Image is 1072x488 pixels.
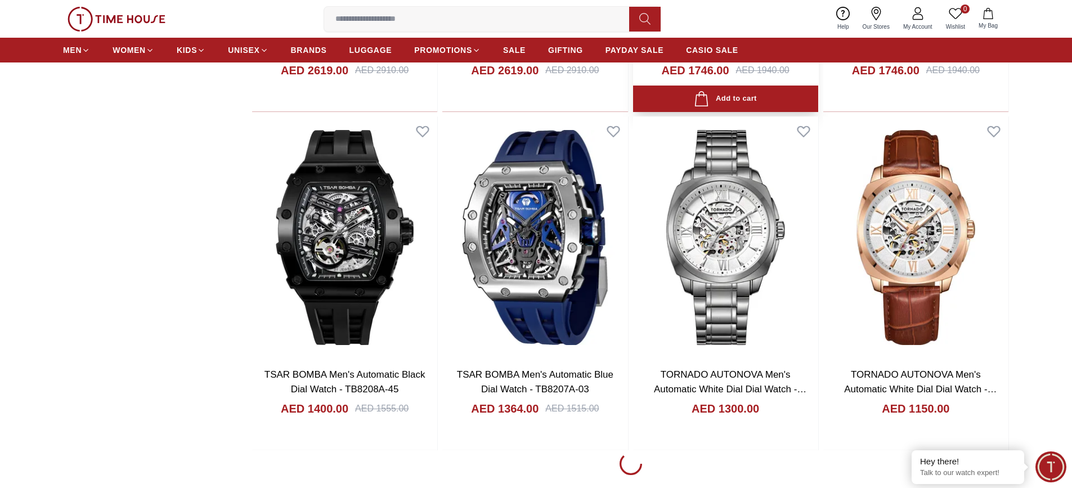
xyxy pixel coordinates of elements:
[882,401,949,417] h4: AED 1150.00
[654,369,806,409] a: TORNADO AUTONOVA Men's Automatic White Dial Dial Watch - T7316-XBXW
[414,44,472,56] span: PROMOTIONS
[291,44,327,56] span: BRANDS
[63,44,82,56] span: MEN
[920,456,1016,467] div: Hey there!
[686,40,738,60] a: CASIO SALE
[736,64,790,77] div: AED 1940.00
[961,5,970,14] span: 0
[852,62,920,78] h4: AED 1746.00
[545,402,599,415] div: AED 1515.00
[442,117,627,359] img: TSAR BOMBA Men's Automatic Blue Dial Watch - TB8207A-03
[471,401,539,417] h4: AED 1364.00
[605,40,663,60] a: PAYDAY SALE
[858,23,894,31] span: Our Stores
[503,44,526,56] span: SALE
[281,62,348,78] h4: AED 2619.00
[694,91,756,106] div: Add to cart
[899,23,937,31] span: My Account
[545,64,599,77] div: AED 2910.00
[228,40,268,60] a: UNISEX
[471,62,539,78] h4: AED 2619.00
[548,44,583,56] span: GIFTING
[355,402,409,415] div: AED 1555.00
[823,117,1008,359] img: TORNADO AUTONOVA Men's Automatic White Dial Dial Watch - T7316-RLDW
[633,86,818,112] button: Add to cart
[686,44,738,56] span: CASIO SALE
[972,6,1004,32] button: My Bag
[926,64,980,77] div: AED 1940.00
[291,40,327,60] a: BRANDS
[414,40,481,60] a: PROMOTIONS
[920,468,1016,478] p: Talk to our watch expert!
[633,117,818,359] img: TORNADO AUTONOVA Men's Automatic White Dial Dial Watch - T7316-XBXW
[355,64,409,77] div: AED 2910.00
[503,40,526,60] a: SALE
[349,44,392,56] span: LUGGAGE
[349,40,392,60] a: LUGGAGE
[113,44,146,56] span: WOMEN
[68,7,165,32] img: ...
[228,44,259,56] span: UNISEX
[264,369,425,395] a: TSAR BOMBA Men's Automatic Black Dial Watch - TB8208A-45
[605,44,663,56] span: PAYDAY SALE
[177,40,205,60] a: KIDS
[831,5,856,33] a: Help
[844,369,997,409] a: TORNADO AUTONOVA Men's Automatic White Dial Dial Watch - T7316-RLDW
[939,5,972,33] a: 0Wishlist
[113,40,154,60] a: WOMEN
[281,401,348,417] h4: AED 1400.00
[833,23,854,31] span: Help
[548,40,583,60] a: GIFTING
[457,369,613,395] a: TSAR BOMBA Men's Automatic Blue Dial Watch - TB8207A-03
[692,401,759,417] h4: AED 1300.00
[1035,451,1066,482] div: Chat Widget
[941,23,970,31] span: Wishlist
[252,117,437,359] img: TSAR BOMBA Men's Automatic Black Dial Watch - TB8208A-45
[974,21,1002,30] span: My Bag
[177,44,197,56] span: KIDS
[661,62,729,78] h4: AED 1746.00
[63,40,90,60] a: MEN
[856,5,896,33] a: Our Stores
